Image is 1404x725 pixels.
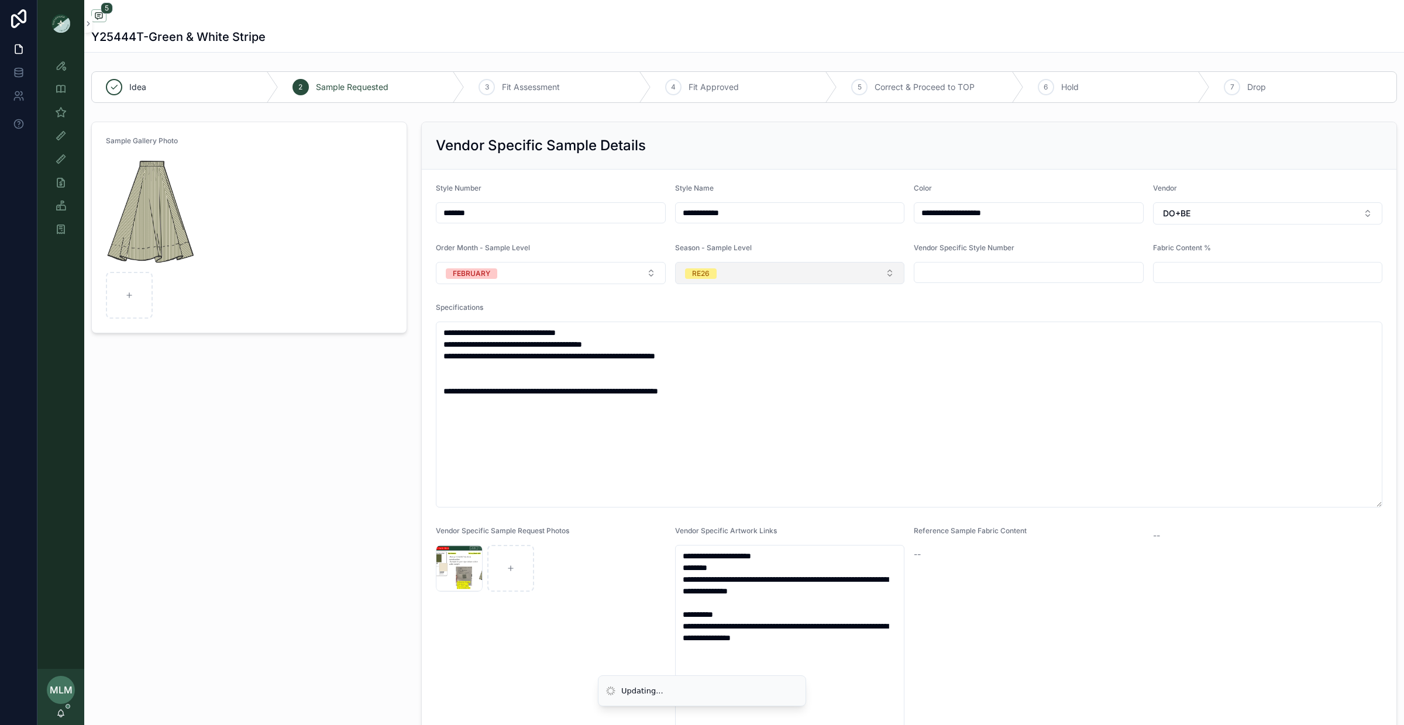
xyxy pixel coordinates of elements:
span: Idea [129,81,146,93]
span: Drop [1247,81,1266,93]
span: Season - Sample Level [675,243,752,252]
span: 5 [858,82,862,92]
span: MLM [50,683,73,697]
span: 4 [671,82,676,92]
h1: Y25444T-Green & White Stripe [91,29,266,45]
span: Color [914,184,932,192]
span: 6 [1044,82,1048,92]
span: Style Number [436,184,481,192]
button: Select Button [436,262,666,284]
span: Sample Requested [316,81,388,93]
img: App logo [51,14,70,33]
button: Select Button [675,262,905,284]
span: 7 [1230,82,1234,92]
span: Vendor [1153,184,1177,192]
span: Style Name [675,184,714,192]
span: Vendor Specific Sample Request Photos [436,526,569,535]
span: Sample Gallery Photo [106,136,178,145]
div: RE26 [692,268,710,279]
span: 5 [101,2,113,14]
span: DO+BE [1163,208,1190,219]
span: 3 [485,82,489,92]
span: -- [1153,530,1160,541]
span: Reference Sample Fabric Content [914,526,1027,535]
span: Fit Assessment [502,81,560,93]
span: 2 [298,82,302,92]
span: Hold [1061,81,1079,93]
div: scrollable content [37,47,84,255]
img: Skirt-Green-Stripe.png [106,155,198,267]
button: Select Button [1153,202,1383,225]
span: Vendor Specific Artwork Links [675,526,777,535]
span: Vendor Specific Style Number [914,243,1014,252]
span: Specifications [436,303,483,312]
span: Fabric Content % [1153,243,1211,252]
span: Order Month - Sample Level [436,243,530,252]
span: -- [914,548,921,560]
button: 5 [91,9,106,24]
div: Updating... [621,685,663,697]
h2: Vendor Specific Sample Details [436,136,646,155]
span: Fit Approved [689,81,739,93]
span: Correct & Proceed to TOP [875,81,975,93]
div: FEBRUARY [453,268,490,279]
